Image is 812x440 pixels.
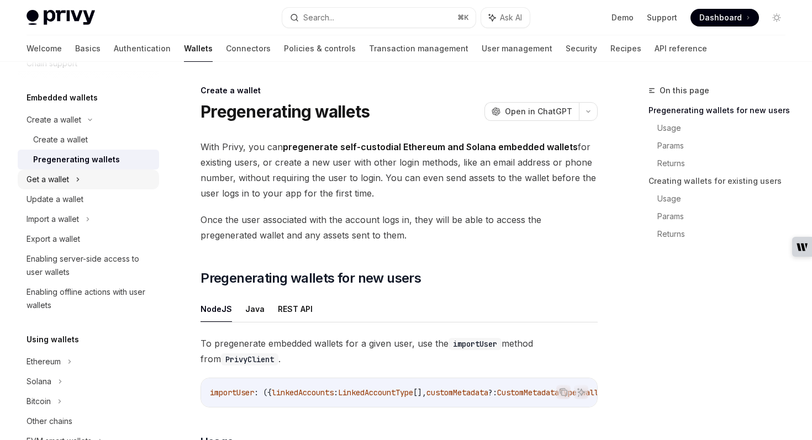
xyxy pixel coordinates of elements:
[574,385,588,399] button: Ask AI
[245,296,265,322] button: Java
[657,208,794,225] a: Params
[27,10,95,25] img: light logo
[369,35,468,62] a: Transaction management
[303,11,334,24] div: Search...
[581,388,612,397] span: wallets
[27,113,81,126] div: Create a wallet
[655,35,707,62] a: API reference
[27,193,83,206] div: Update a wallet
[457,13,469,22] span: ⌘ K
[566,35,597,62] a: Security
[482,35,552,62] a: User management
[18,249,159,282] a: Enabling server-side access to user wallets
[648,102,794,119] a: Pregenerating wallets for new users
[610,35,641,62] a: Recipes
[449,338,502,350] code: importUser
[657,119,794,137] a: Usage
[114,35,171,62] a: Authentication
[657,155,794,172] a: Returns
[497,388,577,397] span: CustomMetadataType
[657,137,794,155] a: Params
[27,395,51,408] div: Bitcoin
[426,388,488,397] span: customMetadata
[226,35,271,62] a: Connectors
[611,12,634,23] a: Demo
[413,388,426,397] span: [],
[201,336,598,367] span: To pregenerate embedded wallets for a given user, use the method from .
[500,12,522,23] span: Ask AI
[284,35,356,62] a: Policies & controls
[18,229,159,249] a: Export a wallet
[272,388,334,397] span: linkedAccounts
[699,12,742,23] span: Dashboard
[338,388,413,397] span: LinkedAccountType
[27,333,79,346] h5: Using wallets
[27,232,80,246] div: Export a wallet
[690,9,759,26] a: Dashboard
[201,85,598,96] div: Create a wallet
[27,173,69,186] div: Get a wallet
[283,141,578,152] strong: pregenerate self-custodial Ethereum and Solana embedded wallets
[18,130,159,150] a: Create a wallet
[27,91,98,104] h5: Embedded wallets
[221,353,278,365] code: PrivyClient
[27,252,152,279] div: Enabling server-side access to user wallets
[282,8,475,28] button: Search...⌘K
[27,285,152,312] div: Enabling offline actions with user wallets
[18,150,159,169] a: Pregenerating wallets
[505,106,572,117] span: Open in ChatGPT
[27,35,62,62] a: Welcome
[33,153,120,166] div: Pregenerating wallets
[18,282,159,315] a: Enabling offline actions with user wallets
[201,269,421,287] span: Pregenerating wallets for new users
[201,212,598,243] span: Once the user associated with the account logs in, they will be able to access the pregenerated w...
[768,9,785,26] button: Toggle dark mode
[210,388,254,397] span: importUser
[254,388,272,397] span: : ({
[657,190,794,208] a: Usage
[648,172,794,190] a: Creating wallets for existing users
[484,102,579,121] button: Open in ChatGPT
[334,388,338,397] span: :
[278,296,313,322] button: REST API
[184,35,213,62] a: Wallets
[27,355,61,368] div: Ethereum
[201,296,232,322] button: NodeJS
[18,411,159,431] a: Other chains
[18,189,159,209] a: Update a wallet
[27,213,79,226] div: Import a wallet
[33,133,88,146] div: Create a wallet
[201,102,370,121] h1: Pregenerating wallets
[27,415,72,428] div: Other chains
[488,388,497,397] span: ?:
[657,225,794,243] a: Returns
[27,375,51,388] div: Solana
[481,8,530,28] button: Ask AI
[556,385,571,399] button: Copy the contents from the code block
[75,35,101,62] a: Basics
[660,84,709,97] span: On this page
[201,139,598,201] span: With Privy, you can for existing users, or create a new user with other login methods, like an em...
[647,12,677,23] a: Support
